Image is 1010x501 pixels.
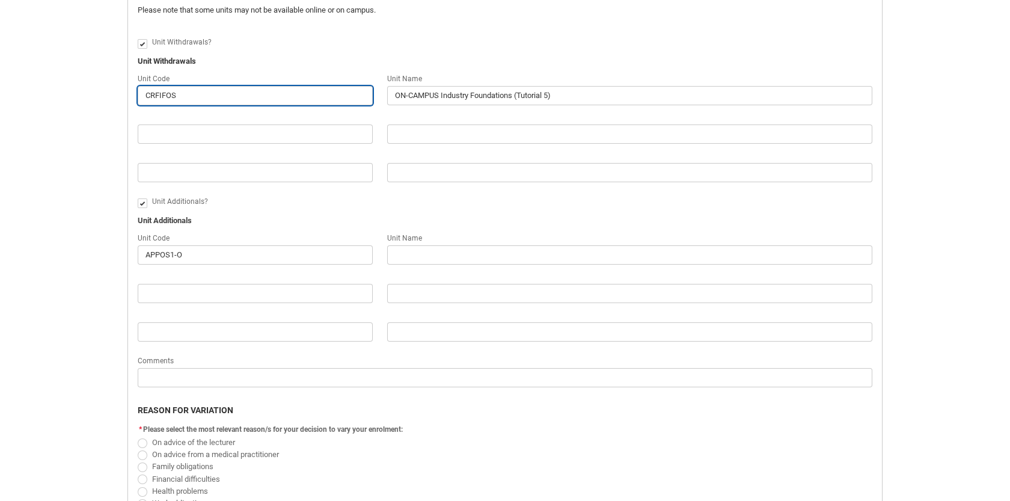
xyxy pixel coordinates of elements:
[387,234,422,242] span: Unit Name
[152,38,212,46] span: Unit Withdrawals?
[139,425,142,434] abbr: required
[143,425,403,434] span: Please select the most relevant reason/s for your decision to vary your enrolment:
[152,487,208,496] span: Health problems
[138,405,233,415] b: REASON FOR VARIATION
[138,75,170,83] span: Unit Code
[152,450,279,459] span: On advice from a medical practitioner
[152,462,213,471] span: Family obligations
[152,197,208,206] span: Unit Additionals?
[138,4,685,16] p: Please note that some units may not be available online or on campus.
[138,234,170,242] span: Unit Code
[138,57,196,66] b: Unit Withdrawals
[152,438,235,447] span: On advice of the lecturer
[138,357,174,365] span: Comments
[138,216,192,225] b: Unit Additionals
[152,475,220,484] span: Financial difficulties
[387,75,422,83] span: Unit Name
